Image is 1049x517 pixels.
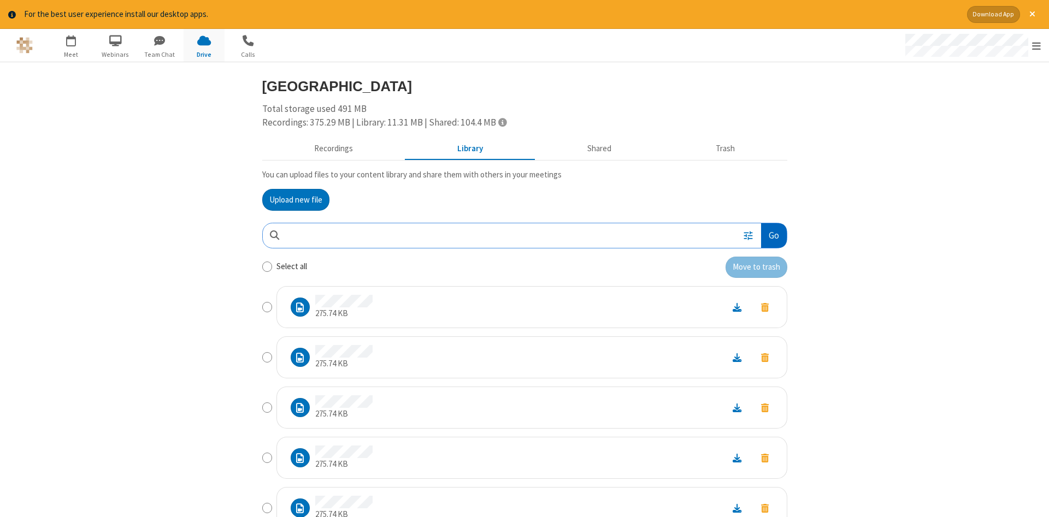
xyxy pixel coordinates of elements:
button: Trash [664,138,787,159]
span: Webinars [95,50,136,60]
span: Calls [228,50,269,60]
p: You can upload files to your content library and share them with others in your meetings [262,169,787,181]
button: Go [761,223,786,248]
button: Upload new file [262,189,329,211]
a: Download file [723,502,751,514]
button: Recorded meetings [262,138,405,159]
span: Totals displayed include files that have been moved to the trash. [498,117,506,127]
button: Logo [4,29,45,62]
p: 275.74 KB [315,408,373,420]
span: Team Chat [139,50,180,60]
span: Meet [51,50,92,60]
p: 275.74 KB [315,307,373,320]
a: Download file [723,301,751,313]
button: Move to trash [751,501,779,515]
p: 275.74 KB [315,358,373,370]
button: Shared during meetings [535,138,664,159]
a: Download file [723,451,751,464]
button: Download App [967,6,1020,23]
button: Move to trash [751,300,779,314]
p: 275.74 KB [315,458,373,471]
button: Content library [405,138,535,159]
a: Download file [723,401,751,414]
img: QA Selenium DO NOT DELETE OR CHANGE [16,37,33,54]
span: Drive [184,50,225,60]
h3: [GEOGRAPHIC_DATA] [262,79,787,94]
div: Open menu [895,29,1049,62]
div: Total storage used 491 MB [262,102,787,130]
button: Move to trash [751,350,779,365]
a: Download file [723,351,751,364]
button: Close alert [1024,6,1041,23]
div: For the best user experience install our desktop apps. [24,8,959,21]
div: Recordings: 375.29 MB | Library: 11.31 MB | Shared: 104.4 MB [262,116,787,130]
button: Move to trash [726,257,787,278]
label: Select all [276,260,307,273]
button: Move to trash [751,450,779,465]
button: Move to trash [751,400,779,415]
